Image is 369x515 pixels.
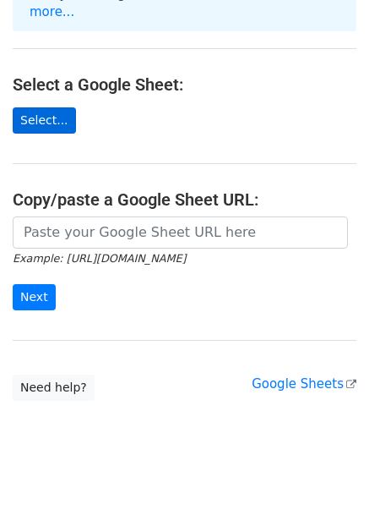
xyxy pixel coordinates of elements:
small: Example: [URL][DOMAIN_NAME] [13,252,186,265]
input: Next [13,284,56,310]
iframe: Chat Widget [285,434,369,515]
a: Google Sheets [252,376,356,392]
h4: Select a Google Sheet: [13,74,356,95]
h4: Copy/paste a Google Sheet URL: [13,189,356,210]
a: Need help? [13,375,95,401]
input: Paste your Google Sheet URL here [13,216,348,249]
a: Select... [13,107,76,134]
